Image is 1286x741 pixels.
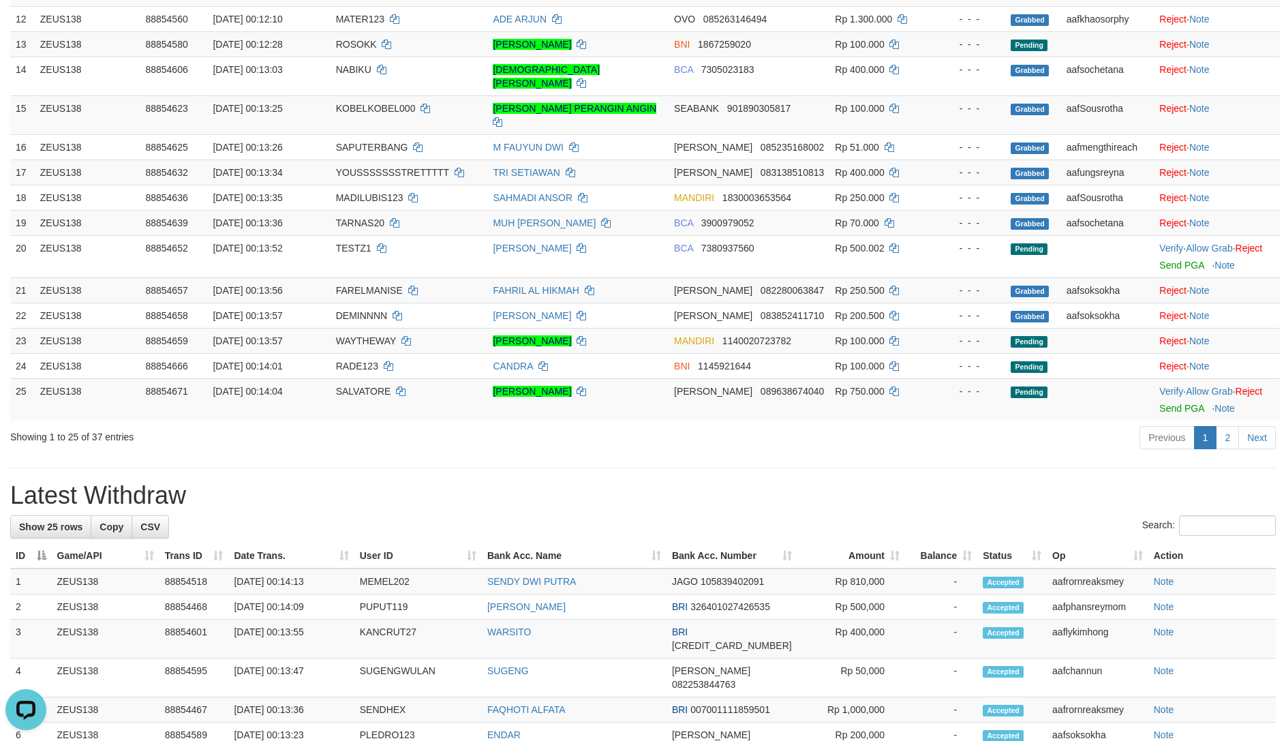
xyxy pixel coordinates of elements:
span: Rp 750.000 [835,386,884,397]
th: Trans ID: activate to sort column ascending [159,543,229,569]
td: 88854595 [159,659,229,697]
a: Verify [1159,386,1183,397]
th: Date Trans.: activate to sort column ascending [228,543,354,569]
span: [DATE] 00:13:34 [213,167,282,178]
span: BNI [674,361,690,372]
td: ZEUS138 [52,594,159,620]
span: 88854636 [145,192,187,203]
td: · [1154,6,1280,31]
td: SUGENGWULAN [354,659,482,697]
td: 88854601 [159,620,229,659]
a: Allow Grab [1186,243,1232,254]
th: Bank Acc. Name: activate to sort column ascending [482,543,667,569]
a: [PERSON_NAME] [487,601,566,612]
a: Note [1189,14,1210,25]
span: [DATE] 00:13:57 [213,310,282,321]
td: ZEUS138 [35,235,140,277]
a: Verify [1159,243,1183,254]
span: [DATE] 00:13:36 [213,217,282,228]
a: Note [1154,626,1174,637]
a: Next [1238,426,1276,449]
span: Rp 100.000 [835,361,884,372]
span: · [1186,386,1235,397]
th: Balance: activate to sort column ascending [905,543,977,569]
td: 16 [10,134,35,160]
span: SAPUTERBANG [336,142,408,153]
td: aaflykimhong [1047,620,1148,659]
span: 88854657 [145,285,187,296]
span: Grabbed [1011,193,1049,205]
div: - - - [940,140,1000,154]
div: - - - [940,334,1000,348]
label: Search: [1142,515,1276,536]
span: Copy 1867259020 to clipboard [698,39,751,50]
span: [DATE] 00:13:56 [213,285,282,296]
a: TRI SETIAWAN [493,167,560,178]
span: 88854623 [145,103,187,114]
a: Reject [1159,167,1187,178]
span: Grabbed [1011,286,1049,297]
span: WAYTHEWAY [336,335,396,346]
td: 24 [10,353,35,378]
td: 88854467 [159,697,229,723]
span: Copy 7305023183 to clipboard [701,64,754,75]
td: · · [1154,235,1280,277]
div: - - - [940,384,1000,398]
td: MEMEL202 [354,569,482,594]
td: [DATE] 00:14:09 [228,594,354,620]
span: 88854652 [145,243,187,254]
a: FAHRIL AL HIKMAH [493,285,579,296]
a: Note [1189,103,1210,114]
a: Note [1189,217,1210,228]
a: Reject [1159,310,1187,321]
div: - - - [940,63,1000,76]
div: - - - [940,166,1000,179]
span: Pending [1011,243,1047,255]
a: Previous [1139,426,1194,449]
a: Reject [1159,335,1187,346]
a: Note [1189,192,1210,203]
td: 19 [10,210,35,235]
td: 23 [10,328,35,353]
a: Note [1189,64,1210,75]
th: Status: activate to sort column ascending [977,543,1047,569]
a: Note [1154,704,1174,715]
span: [DATE] 00:12:10 [213,14,282,25]
span: MANDIRI [674,335,714,346]
td: ZEUS138 [52,569,159,594]
a: Reject [1159,285,1187,296]
span: NABIKU [336,64,371,75]
span: 88854625 [145,142,187,153]
td: ZEUS138 [35,160,140,185]
a: [PERSON_NAME] [493,386,571,397]
div: - - - [940,102,1000,115]
th: ID: activate to sort column descending [10,543,52,569]
span: Rp 250.000 [835,192,884,203]
span: [DATE] 00:12:28 [213,39,282,50]
span: 88854659 [145,335,187,346]
span: Copy 089638674040 to clipboard [761,386,824,397]
td: aafrornreaksmey [1047,569,1148,594]
td: ZEUS138 [35,303,140,328]
td: Rp 500,000 [797,594,905,620]
td: 21 [10,277,35,303]
td: · [1154,353,1280,378]
span: Rp 500.002 [835,243,884,254]
div: - - - [940,191,1000,205]
span: [DATE] 00:13:52 [213,243,282,254]
td: · [1154,210,1280,235]
th: Amount: activate to sort column ascending [797,543,905,569]
a: Note [1189,361,1210,372]
th: User ID: activate to sort column ascending [354,543,482,569]
span: BCA [674,217,693,228]
span: CSV [140,521,160,532]
td: · [1154,95,1280,134]
a: Note [1189,39,1210,50]
td: aafsoksokha [1061,303,1154,328]
span: TESTZ1 [336,243,371,254]
span: Copy 1830003653564 to clipboard [722,192,791,203]
td: 18 [10,185,35,210]
a: M FAUYUN DWI [493,142,563,153]
span: BNI [674,39,690,50]
a: Send PGA [1159,260,1204,271]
